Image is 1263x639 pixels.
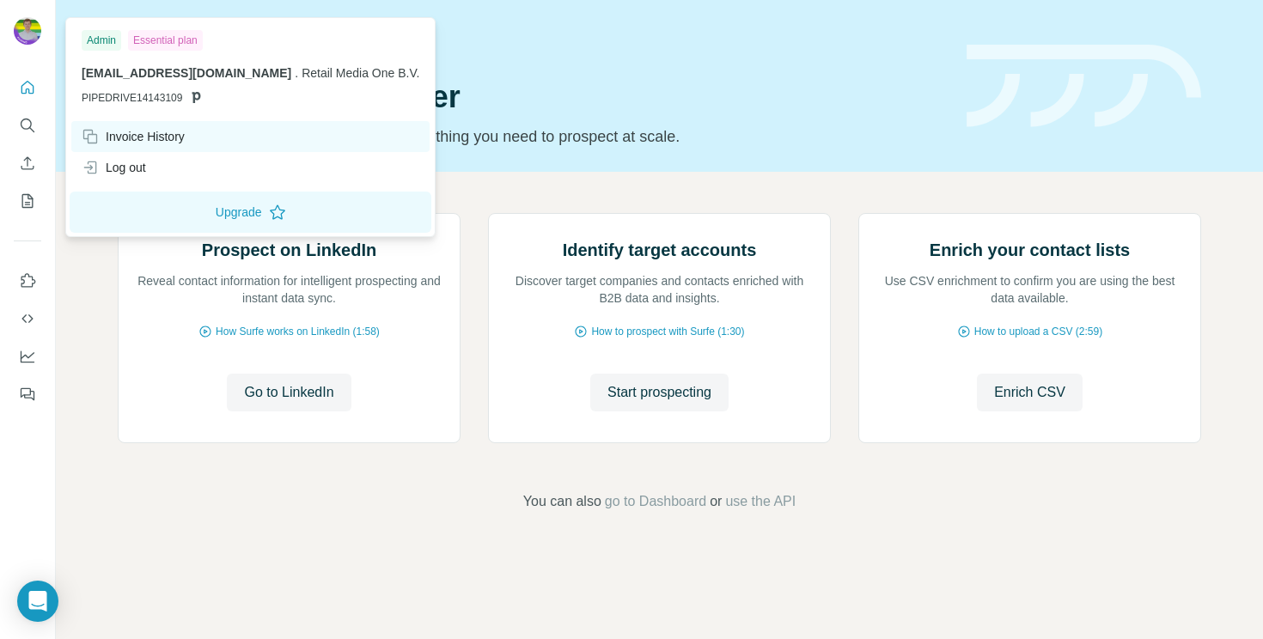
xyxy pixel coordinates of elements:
[506,272,813,307] p: Discover target companies and contacts enriched with B2B data and insights.
[136,272,442,307] p: Reveal contact information for intelligent prospecting and instant data sync.
[14,148,41,179] button: Enrich CSV
[563,238,757,262] h2: Identify target accounts
[967,45,1201,128] img: banner
[70,192,431,233] button: Upgrade
[14,72,41,103] button: Quick start
[14,303,41,334] button: Use Surfe API
[82,30,121,51] div: Admin
[14,341,41,372] button: Dashboard
[17,581,58,622] div: Open Intercom Messenger
[607,382,711,403] span: Start prospecting
[82,159,146,176] div: Log out
[128,30,203,51] div: Essential plan
[994,382,1065,403] span: Enrich CSV
[118,80,946,114] h1: Let’s prospect together
[590,374,729,411] button: Start prospecting
[14,379,41,410] button: Feedback
[118,125,946,149] p: Pick your starting point and we’ll provide everything you need to prospect at scale.
[523,491,601,512] span: You can also
[202,238,376,262] h2: Prospect on LinkedIn
[82,128,185,145] div: Invoice History
[216,324,380,339] span: How Surfe works on LinkedIn (1:58)
[725,491,796,512] button: use the API
[930,238,1130,262] h2: Enrich your contact lists
[295,66,298,80] span: .
[82,66,291,80] span: [EMAIL_ADDRESS][DOMAIN_NAME]
[82,90,182,106] span: PIPEDRIVE14143109
[710,491,722,512] span: or
[14,265,41,296] button: Use Surfe on LinkedIn
[244,382,333,403] span: Go to LinkedIn
[14,110,41,141] button: Search
[876,272,1183,307] p: Use CSV enrichment to confirm you are using the best data available.
[977,374,1083,411] button: Enrich CSV
[118,32,946,49] div: Quick start
[227,374,351,411] button: Go to LinkedIn
[591,324,744,339] span: How to prospect with Surfe (1:30)
[14,17,41,45] img: Avatar
[14,186,41,216] button: My lists
[974,324,1102,339] span: How to upload a CSV (2:59)
[302,66,419,80] span: Retail Media One B.V.
[605,491,706,512] button: go to Dashboard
